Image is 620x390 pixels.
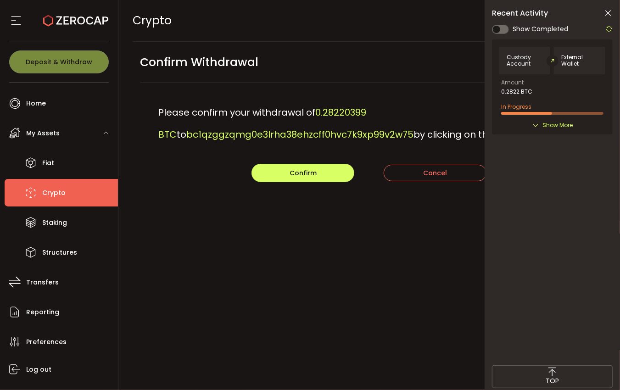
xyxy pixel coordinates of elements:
[290,168,317,178] span: Confirm
[140,52,259,72] span: Confirm Withdrawal
[492,10,548,17] span: Recent Activity
[26,276,59,289] span: Transfers
[507,54,543,67] span: Custody Account
[423,168,447,178] span: Cancel
[26,127,60,140] span: My Assets
[542,121,573,130] span: Show More
[42,246,77,259] span: Structures
[187,128,414,141] span: bc1qzggzqmg0e3lrha38ehzcff0hvc7k9xp99v2w75
[546,376,559,386] span: TOP
[159,106,316,119] span: Please confirm your withdrawal of
[133,12,172,28] span: Crypto
[26,97,46,110] span: Home
[513,24,568,34] span: Show Completed
[177,128,187,141] span: to
[42,186,66,200] span: Crypto
[414,128,544,141] span: by clicking on the link below.
[561,54,598,67] span: External Wallet
[501,89,532,95] span: 0.2822 BTC
[26,306,59,319] span: Reporting
[251,164,354,182] button: Confirm
[384,165,486,181] button: Cancel
[501,103,531,111] span: In Progress
[42,156,54,170] span: Fiat
[26,363,51,376] span: Log out
[574,346,620,390] iframe: Chat Widget
[42,216,67,229] span: Staking
[501,80,524,85] span: Amount
[26,335,67,349] span: Preferences
[26,59,92,65] span: Deposit & Withdraw
[9,50,109,73] button: Deposit & Withdraw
